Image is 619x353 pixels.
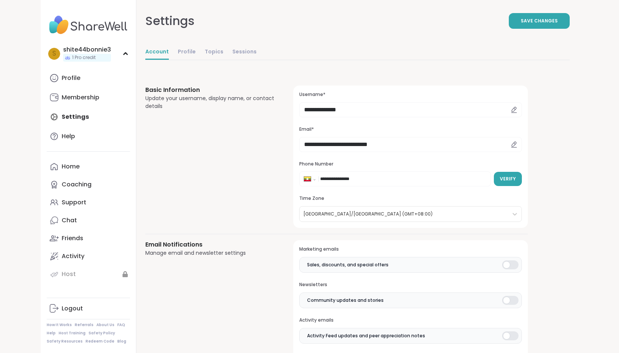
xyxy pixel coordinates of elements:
div: Host [62,270,76,278]
a: Home [47,158,130,176]
a: About Us [96,322,114,328]
span: Verify [500,176,516,182]
span: Save Changes [521,18,558,24]
h3: Basic Information [145,86,276,95]
div: Activity [62,252,84,260]
a: Membership [47,89,130,106]
div: Settings [145,12,195,30]
div: shite44bonnie3 [63,46,111,54]
a: Topics [205,45,223,60]
a: Redeem Code [86,339,114,344]
img: ShareWell Nav Logo [47,12,130,38]
div: Support [62,198,86,207]
div: Logout [62,304,83,313]
div: Manage email and newsletter settings [145,249,276,257]
a: Host [47,265,130,283]
div: Home [62,162,80,171]
div: Membership [62,93,99,102]
div: Update your username, display name, or contact details [145,95,276,110]
div: Help [62,132,75,140]
div: Friends [62,234,83,242]
h3: Phone Number [299,161,521,167]
span: 1 Pro credit [72,55,96,61]
h3: Marketing emails [299,246,521,253]
div: Chat [62,216,77,225]
a: Profile [178,45,196,60]
a: How It Works [47,322,72,328]
span: Community updates and stories [307,297,384,304]
a: Activity [47,247,130,265]
h3: Username* [299,92,521,98]
a: Logout [47,300,130,318]
a: Sessions [232,45,257,60]
h3: Email* [299,126,521,133]
a: Help [47,331,56,336]
a: FAQ [117,322,125,328]
h3: Email Notifications [145,240,276,249]
a: Blog [117,339,126,344]
span: Sales, discounts, and special offers [307,261,389,268]
h3: Newsletters [299,282,521,288]
h3: Time Zone [299,195,521,202]
button: Save Changes [509,13,570,29]
a: Account [145,45,169,60]
div: Profile [62,74,80,82]
a: Help [47,127,130,145]
button: Verify [494,172,522,186]
div: Coaching [62,180,92,189]
h3: Activity emails [299,317,521,323]
a: Referrals [75,322,93,328]
a: Support [47,193,130,211]
a: Safety Policy [89,331,115,336]
span: s [52,49,56,59]
a: Safety Resources [47,339,83,344]
span: Activity Feed updates and peer appreciation notes [307,332,425,339]
a: Profile [47,69,130,87]
a: Host Training [59,331,86,336]
a: Friends [47,229,130,247]
a: Chat [47,211,130,229]
a: Coaching [47,176,130,193]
